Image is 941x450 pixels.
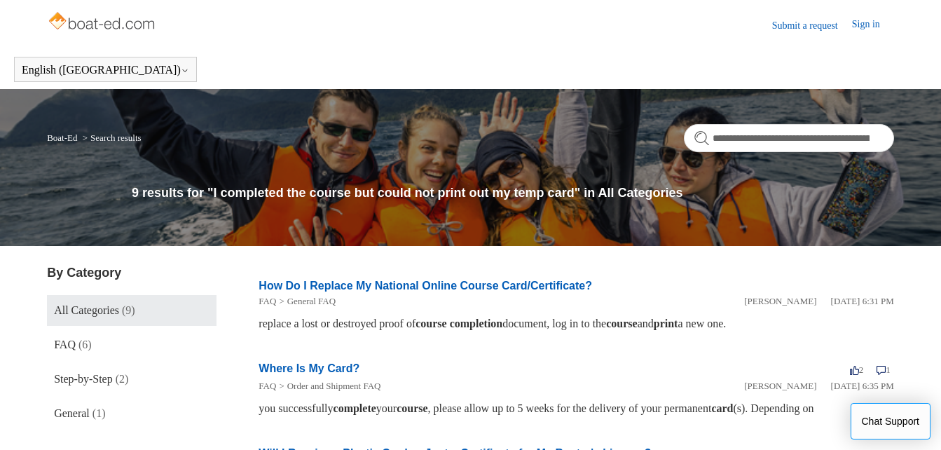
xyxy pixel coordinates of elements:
span: 1 [877,364,891,375]
span: 2 [850,364,864,375]
span: Step-by-Step [54,373,113,385]
span: (6) [78,339,92,350]
a: Submit a request [772,18,852,33]
img: Boat-Ed Help Center home page [47,8,158,36]
a: Step-by-Step (2) [47,364,217,395]
input: Search [684,124,894,152]
span: FAQ [54,339,76,350]
a: Order and Shipment FAQ [287,381,381,391]
a: FAQ [259,296,276,306]
button: English ([GEOGRAPHIC_DATA]) [22,64,189,76]
em: course [397,402,427,414]
span: (1) [92,407,106,419]
span: (2) [116,373,129,385]
a: General FAQ [287,296,336,306]
a: Boat-Ed [47,132,77,143]
div: you successfully your , please allow up to 5 weeks for the delivery of your permanent (s). Depend... [259,400,894,417]
em: course [606,318,637,329]
h1: 9 results for "I completed the course but could not print out my temp card" in All Categories [132,184,894,203]
div: replace a lost or destroyed proof of document, log in to the and a new one. [259,315,894,332]
em: course [415,318,446,329]
em: complete [334,402,376,414]
a: General (1) [47,398,217,429]
time: 01/05/2024, 18:35 [831,381,894,391]
li: [PERSON_NAME] [744,294,816,308]
a: Where Is My Card? [259,362,359,374]
a: How Do I Replace My National Online Course Card/Certificate? [259,280,592,292]
span: All Categories [54,304,119,316]
em: completion [450,318,503,329]
li: General FAQ [276,294,336,308]
li: Boat-Ed [47,132,80,143]
a: All Categories (9) [47,295,217,326]
li: FAQ [259,379,276,393]
span: General [54,407,90,419]
a: FAQ [259,381,276,391]
em: print [654,318,678,329]
em: card [711,402,733,414]
li: Order and Shipment FAQ [276,379,380,393]
li: FAQ [259,294,276,308]
span: (9) [122,304,135,316]
time: 01/05/2024, 18:31 [831,296,894,306]
button: Chat Support [851,403,931,439]
li: [PERSON_NAME] [744,379,816,393]
h3: By Category [47,264,217,282]
li: Search results [80,132,142,143]
a: FAQ (6) [47,329,217,360]
a: Sign in [852,17,894,34]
